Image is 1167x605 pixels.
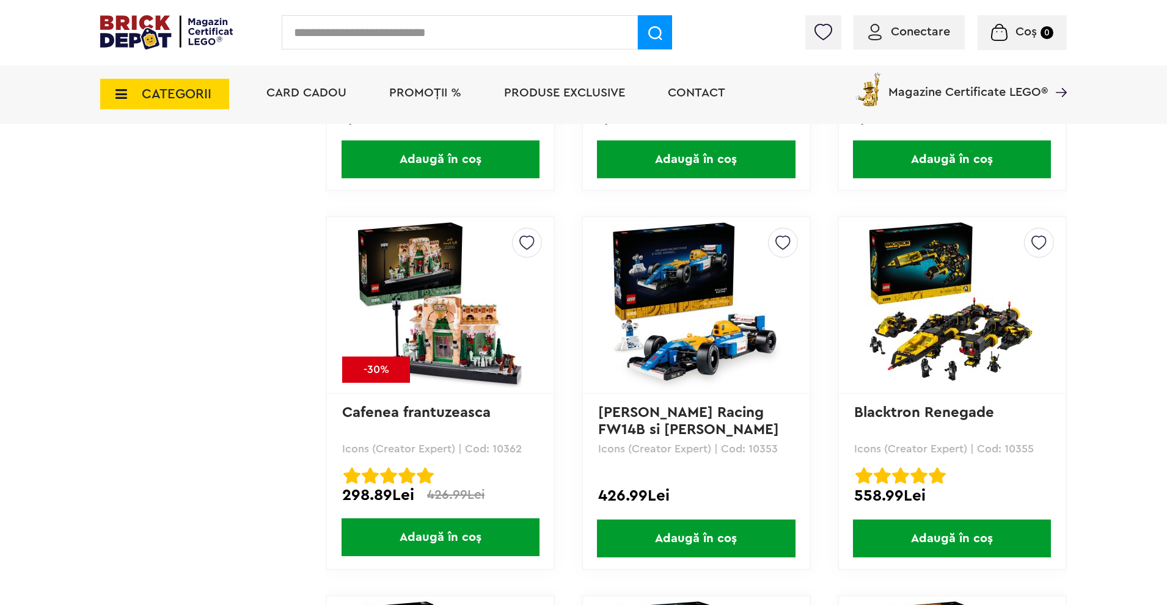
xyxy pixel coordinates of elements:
span: CATEGORII [142,87,211,101]
img: Evaluare cu stele [343,467,360,484]
a: Conectare [868,26,950,38]
a: Cafenea frantuzeasca [342,405,491,420]
p: Icons (Creator Expert) | Cod: 10362 [342,443,538,454]
a: Contact [668,87,725,99]
span: Adaugă în coș [597,140,795,178]
p: Icons (Creator Expert) | Cod: 10353 [598,443,794,454]
div: 426.99Lei [598,488,794,504]
div: -30% [342,357,410,383]
img: Evaluare cu stele [892,467,909,484]
a: Blacktron Renegade [854,405,994,420]
p: Icons (Creator Expert) | Cod: 10355 [854,443,1050,454]
span: Adaugă în coș [342,518,540,556]
img: Cafenea frantuzeasca [355,220,526,391]
a: Adaugă în coș [583,520,810,557]
a: Card Cadou [266,87,346,99]
span: Adaugă în coș [597,520,795,557]
img: Evaluare cu stele [380,467,397,484]
a: Adaugă în coș [583,140,810,178]
a: Adaugă în coș [327,518,554,556]
small: 0 [1041,26,1053,39]
span: Adaugă în coș [853,520,1051,557]
span: Conectare [891,26,950,38]
a: Adaugă în coș [839,140,1066,178]
img: Evaluare cu stele [398,467,415,484]
span: Magazine Certificate LEGO® [888,70,1048,98]
span: Adaugă în coș [342,140,540,178]
a: [PERSON_NAME] Racing FW14B si [PERSON_NAME] [598,405,779,437]
img: Evaluare cu stele [929,467,946,484]
a: Adaugă în coș [327,140,554,178]
span: 298.89Lei [342,488,414,502]
img: Evaluare cu stele [910,467,927,484]
img: Evaluare cu stele [874,467,891,484]
img: Evaluare cu stele [362,467,379,484]
span: Adaugă în coș [853,140,1051,178]
img: Blacktron Renegade [866,220,1037,391]
img: Evaluare cu stele [855,467,873,484]
span: 426.99Lei [427,488,485,501]
a: Produse exclusive [504,87,625,99]
img: Evaluare cu stele [417,467,434,484]
a: PROMOȚII % [389,87,461,99]
img: Williams Racing FW14B si Nigel Mansell [610,220,781,391]
a: Adaugă în coș [839,520,1066,557]
a: Magazine Certificate LEGO® [1048,70,1067,82]
div: 558.99Lei [854,488,1050,504]
span: Coș [1015,26,1037,38]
